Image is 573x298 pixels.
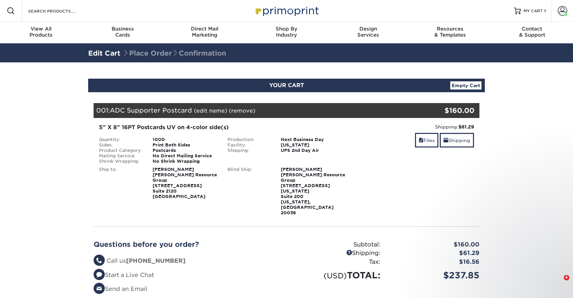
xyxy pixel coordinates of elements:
[491,26,573,32] span: Contact
[82,26,163,32] span: Business
[82,22,163,43] a: BusinessCards
[544,8,546,13] span: 1
[222,142,276,148] div: Facility:
[2,277,58,296] iframe: Google Customer Reviews
[276,137,351,142] div: Next Business Day
[94,148,147,153] div: Product Category:
[550,275,566,291] iframe: Intercom live chat
[286,258,386,266] div: Tax:
[450,81,481,90] a: Empty Cart
[564,275,569,280] span: 6
[94,240,281,249] h2: Questions before you order?
[147,153,222,159] div: No Direct Mailing Service
[94,272,154,278] a: Start a Live Chat
[94,285,147,292] a: Send an Email
[94,153,147,159] div: Mailing Service:
[415,105,474,116] div: $160.00
[415,133,438,147] a: Files
[110,106,192,114] span: ADC Supporter Postcard
[286,240,386,249] div: Subtotal:
[164,22,245,43] a: Direct MailMarketing
[328,22,409,43] a: DesignServices
[328,26,409,38] div: Services
[122,49,226,57] span: Place Order Confirmation
[419,138,423,143] span: files
[286,249,386,258] div: Shipping:
[126,257,185,264] strong: [PHONE_NUMBER]
[94,137,147,142] div: Quantity:
[491,22,573,43] a: Contact& Support
[409,26,491,32] span: Resources
[94,257,281,265] li: Call us
[245,26,327,32] span: Shop By
[253,3,320,18] img: Primoprint
[222,148,276,153] div: Shipping:
[147,148,222,153] div: Postcards
[386,269,485,282] div: $237.85
[222,137,276,142] div: Production:
[194,107,227,114] a: (edit name)
[229,107,255,114] a: (remove)
[245,22,327,43] a: Shop ByIndustry
[99,123,345,132] div: 5" X 8" 16PT Postcards UV on 4-color side(s)
[82,26,163,38] div: Cards
[440,133,474,147] a: Shipping
[281,167,345,215] strong: [PERSON_NAME] [PERSON_NAME] Resource Group [STREET_ADDRESS][US_STATE] Suite 200 [US_STATE], [GEOG...
[386,249,485,258] div: $61.29
[328,26,409,32] span: Design
[147,159,222,164] div: No Shrink Wrapping
[269,82,304,88] span: YOUR CART
[409,26,491,38] div: & Templates
[94,142,147,148] div: Sides:
[147,137,222,142] div: 1000
[276,148,351,153] div: UPS 2nd Day Air
[386,258,485,266] div: $16.56
[409,22,491,43] a: Resources& Templates
[323,271,347,280] small: (USD)
[491,26,573,38] div: & Support
[164,26,245,38] div: Marketing
[245,26,327,38] div: Industry
[94,159,147,164] div: Shrink Wrapping:
[164,26,245,32] span: Direct Mail
[356,123,474,130] div: Shipping:
[222,167,276,216] div: Blind Ship:
[27,7,94,15] input: SEARCH PRODUCTS.....
[276,142,351,148] div: [US_STATE]
[523,8,543,14] span: MY CART
[147,142,222,148] div: Print Both Sides
[286,269,386,282] div: TOTAL:
[94,167,147,199] div: Ship to:
[386,240,485,249] div: $160.00
[94,103,415,118] div: 001:
[443,138,448,143] span: shipping
[458,124,474,130] strong: $61.29
[88,49,120,57] a: Edit Cart
[153,167,217,199] strong: [PERSON_NAME] [PERSON_NAME] Resource Group [STREET_ADDRESS] Suite 2120 [GEOGRAPHIC_DATA]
